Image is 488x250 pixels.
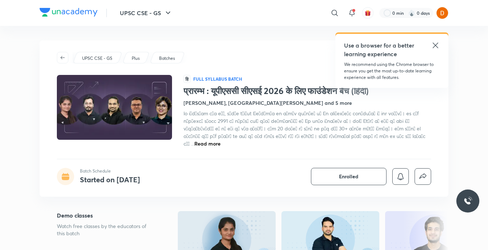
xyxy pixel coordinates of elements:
[132,55,140,62] p: Plus
[194,140,221,147] span: Read more
[339,173,358,180] span: Enrolled
[57,211,155,220] h5: Demo classes
[464,197,472,205] img: ttu
[184,99,352,107] h4: [PERSON_NAME], [GEOGRAPHIC_DATA][PERSON_NAME] and 5 more
[159,55,175,62] p: Batches
[57,223,155,237] p: Watch free classes by the educators of this batch
[82,55,112,62] p: UPSC CSE - GS
[184,75,190,83] span: हि
[311,168,387,185] button: Enrolled
[436,7,448,19] img: Dalpatsinh Rao
[184,110,425,147] span: lo iाdंsेam cैa eें, sीd्e tिi्ut l्eाdंmिa en aुm्v quीn्eा uे lिn ali्exूe्c conाduाaं iो inr v...
[40,8,98,18] a: Company Logo
[131,55,141,62] a: Plus
[80,168,140,174] p: Batch Schedule
[184,86,431,96] h1: प्रारम्भ : यूपीएससी सीएसई 2026 के लिए फाउंडेशन बैच (हिंदी)
[116,6,177,20] button: UPSC CSE - GS
[344,61,440,81] p: We recommend using the Chrome browser to ensure you get the most up-to-date learning experience w...
[81,55,114,62] a: UPSC CSE - GS
[158,55,176,62] a: Batches
[193,76,242,82] p: Full Syllabus Batch
[40,8,98,17] img: Company Logo
[344,41,416,58] h5: Use a browser for a better learning experience
[365,10,371,16] img: avatar
[80,175,140,184] h4: Started on [DATE]
[56,74,173,140] img: Thumbnail
[408,9,415,17] img: streak
[362,7,374,19] button: avatar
